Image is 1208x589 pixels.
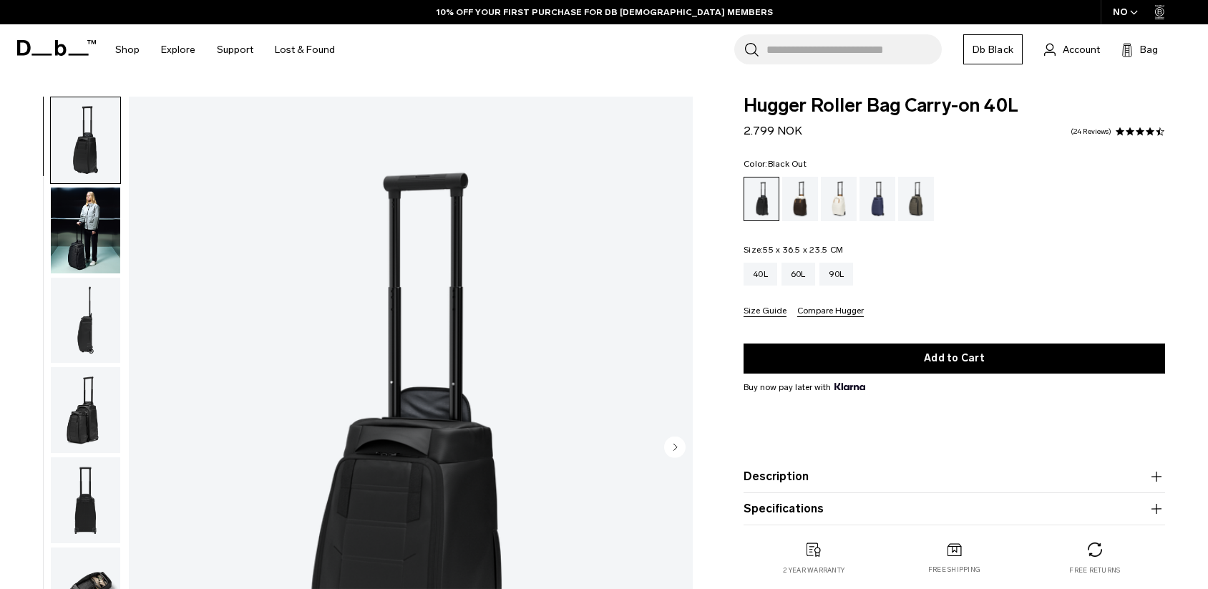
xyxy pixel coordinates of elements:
[744,124,802,137] span: 2.799 NOK
[51,188,120,273] img: Hugger Roller Bag Carry-on 40L Black Out
[963,34,1023,64] a: Db Black
[50,277,121,364] button: Hugger Roller Bag Carry-on 40L Black Out
[50,187,121,274] button: Hugger Roller Bag Carry-on 40L Black Out
[1044,41,1100,58] a: Account
[744,177,779,221] a: Black Out
[1063,42,1100,57] span: Account
[781,263,815,286] a: 60L
[744,306,786,317] button: Size Guide
[744,245,843,254] legend: Size:
[115,24,140,75] a: Shop
[744,500,1165,517] button: Specifications
[437,6,773,19] a: 10% OFF YOUR FIRST PURCHASE FOR DB [DEMOGRAPHIC_DATA] MEMBERS
[768,159,807,169] span: Black Out
[744,381,865,394] span: Buy now pay later with
[744,160,807,168] legend: Color:
[51,367,120,453] img: Hugger Roller Bag Carry-on 40L Black Out
[928,565,980,575] p: Free shipping
[763,245,843,255] span: 55 x 36.5 x 23.5 CM
[50,97,121,184] button: Hugger Roller Bag Carry-on 40L Black Out
[664,437,686,461] button: Next slide
[744,263,777,286] a: 40L
[898,177,934,221] a: Forest Green
[1140,42,1158,57] span: Bag
[1121,41,1158,58] button: Bag
[797,306,864,317] button: Compare Hugger
[744,344,1165,374] button: Add to Cart
[104,24,346,75] nav: Main Navigation
[50,366,121,454] button: Hugger Roller Bag Carry-on 40L Black Out
[821,177,857,221] a: Oatmilk
[1071,128,1111,135] a: 24 reviews
[161,24,195,75] a: Explore
[819,263,854,286] a: 90L
[783,565,844,575] p: 2 year warranty
[275,24,335,75] a: Lost & Found
[744,468,1165,485] button: Description
[50,457,121,544] button: Hugger Roller Bag Carry-on 40L Black Out
[51,278,120,364] img: Hugger Roller Bag Carry-on 40L Black Out
[1069,565,1120,575] p: Free returns
[51,97,120,183] img: Hugger Roller Bag Carry-on 40L Black Out
[859,177,895,221] a: Blue Hour
[217,24,253,75] a: Support
[51,457,120,543] img: Hugger Roller Bag Carry-on 40L Black Out
[834,383,865,390] img: {"height" => 20, "alt" => "Klarna"}
[744,97,1165,115] span: Hugger Roller Bag Carry-on 40L
[782,177,818,221] a: Cappuccino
